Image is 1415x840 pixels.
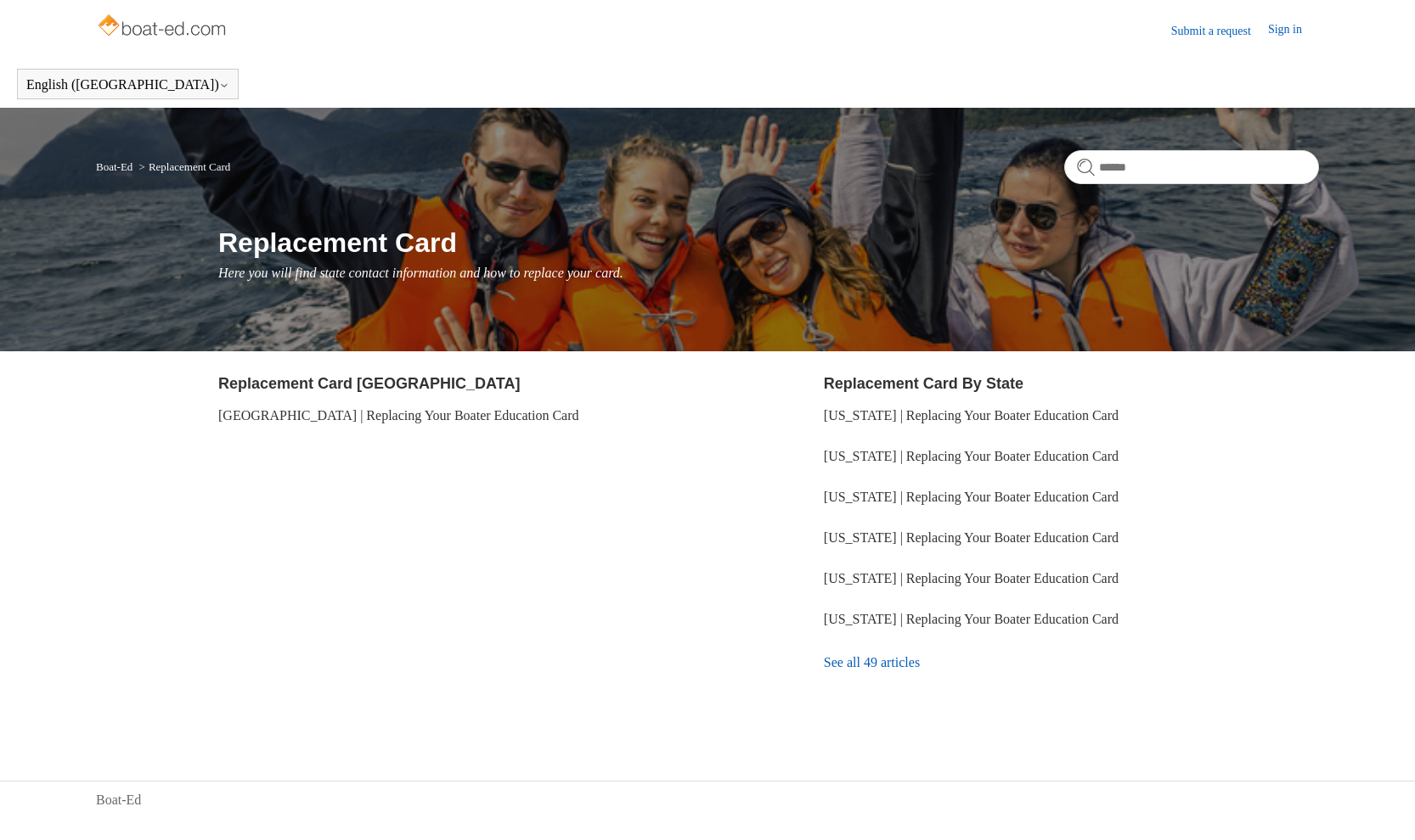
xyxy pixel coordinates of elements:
a: Submit a request [1171,22,1268,40]
a: [US_STATE] | Replacing Your Boater Education Card [824,408,1119,423]
a: Replacement Card [GEOGRAPHIC_DATA] [218,375,520,392]
a: [US_STATE] | Replacing Your Boater Education Card [824,530,1119,545]
li: Boat-Ed [96,160,136,173]
li: Replacement Card [136,160,231,173]
a: Boat-Ed [96,790,141,810]
a: [US_STATE] | Replacing Your Boater Education Card [824,449,1119,463]
img: Boat-Ed Help Center home page [96,10,231,44]
a: See all 49 articles [824,640,1319,686]
a: [GEOGRAPHIC_DATA] | Replacing Your Boater Education Card [218,408,579,423]
input: Search [1064,150,1319,184]
a: Sign in [1268,20,1319,41]
p: Here you will find state contact information and how to replace your card. [218,263,1319,283]
a: [US_STATE] | Replacing Your Boater Education Card [824,571,1119,585]
h1: Replacement Card [218,222,1319,263]
button: English ([GEOGRAPHIC_DATA]) [26,77,229,92]
a: [US_STATE] | Replacing Your Boater Education Card [824,612,1119,626]
a: Boat-Ed [96,160,132,173]
a: [US_STATE] | Replacing Your Boater Education Card [824,490,1119,504]
a: Replacement Card By State [824,375,1023,392]
div: Live chat [1358,783,1402,827]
